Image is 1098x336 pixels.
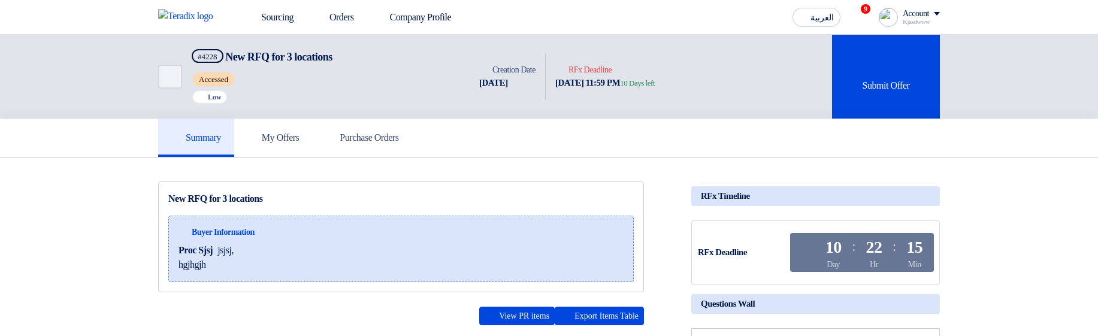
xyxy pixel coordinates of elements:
[303,4,364,31] a: Orders
[879,8,898,27] img: profile_test.png
[158,119,234,157] a: Summary
[479,76,536,90] div: [DATE]
[793,8,840,27] button: العربية
[225,51,332,63] span: New RFQ for 3 locations
[234,119,313,157] a: My Offers
[208,93,222,101] span: Low
[832,35,940,119] div: Submit Offer
[903,19,940,25] div: Kjasdwww
[893,235,896,257] div: :
[691,186,940,206] div: RFx Timeline
[193,72,234,86] span: Accessed
[852,235,855,257] div: :
[171,132,221,144] h5: Summary
[179,243,213,258] span: Proc Sjsj
[364,4,461,31] a: Company Profile
[825,239,842,256] div: 10
[179,258,206,272] span: hgjhgjh
[555,63,655,76] div: RFx Deadline
[312,119,412,157] a: Purchase Orders
[827,258,840,271] div: Day
[325,132,398,144] h5: Purchase Orders
[192,49,332,64] h5: New RFQ for 3 locations
[866,239,882,256] div: 22
[906,239,922,256] div: 15
[701,299,755,309] span: Questions Wall
[217,243,234,258] span: jsjsj,
[168,192,634,206] div: New RFQ for 3 locations
[479,63,536,76] div: Creation Date
[192,226,255,238] span: Buyer Information
[620,77,655,89] div: 10 Days left
[555,76,655,90] div: [DATE] 11:59 PM
[158,9,220,23] img: Teradix logo
[479,307,555,325] button: View PR items
[861,4,870,14] span: 9
[810,14,834,22] span: العربية
[247,132,300,144] h5: My Offers
[698,246,788,259] div: RFx Deadline
[198,53,217,60] div: #4228
[903,9,929,19] div: Account
[908,258,921,271] div: Min
[555,307,644,325] button: Export Items Table
[870,258,878,271] div: Hr
[235,4,303,31] a: Sourcing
